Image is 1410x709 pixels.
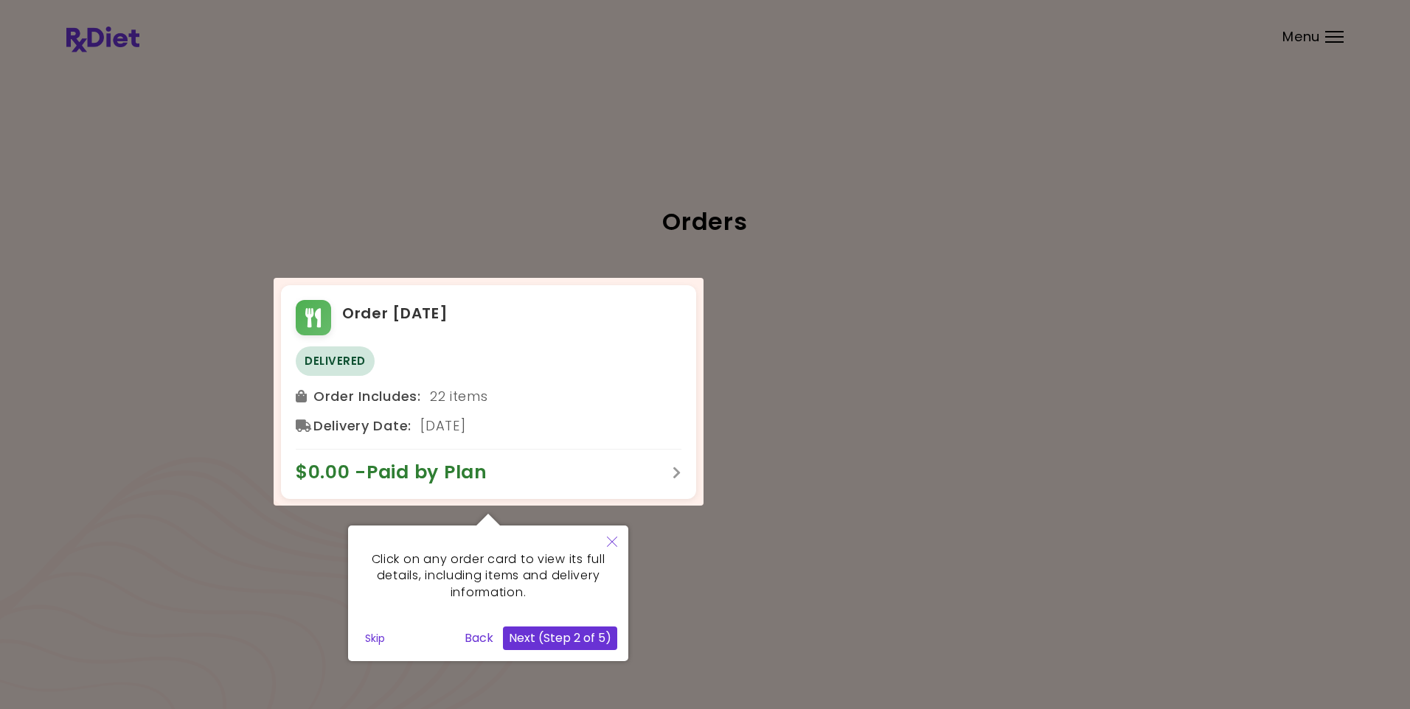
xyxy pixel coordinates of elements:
button: Next (Step 2 of 5) [503,626,617,650]
div: Click on any order card to view its full details, including items and delivery information. [359,537,617,615]
button: Skip [359,627,391,649]
button: Close [596,525,628,560]
button: Back [459,626,499,650]
div: Click on any order card to view its full details, including items and delivery information. [348,525,628,661]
